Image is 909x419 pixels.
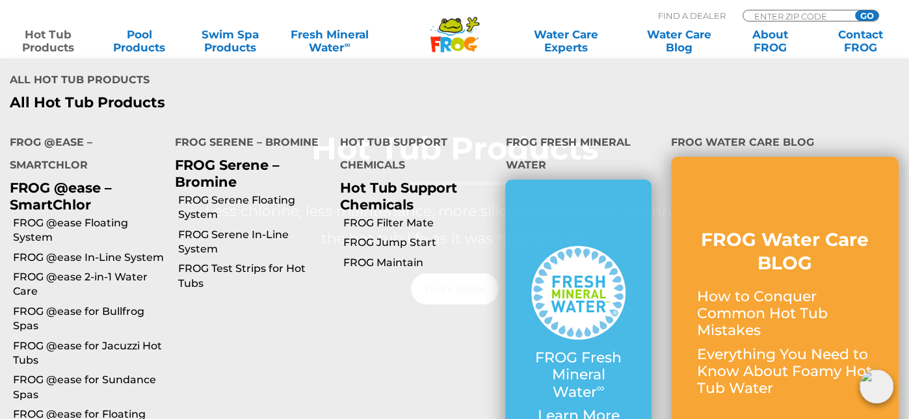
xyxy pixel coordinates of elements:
p: FROG @ease – SmartChlor [10,180,155,212]
p: Everything You Need to Know About Foamy Hot Tub Water [697,346,873,398]
a: AboutFROG [735,28,806,54]
sup: ∞ [597,381,605,394]
a: Swim SpaProducts [194,28,265,54]
a: FROG Serene Floating System [178,193,330,223]
a: FROG @ease for Sundance Spas [13,373,165,402]
a: Fresh MineralWater∞ [285,28,374,54]
p: How to Conquer Common Hot Tub Mistakes [697,288,873,340]
h4: FROG Water Care Blog [671,131,899,157]
a: FROG Water Care BLOG How to Conquer Common Hot Tub Mistakes Everything You Need to Know About Foa... [697,228,873,404]
h3: FROG Water Care BLOG [697,228,873,275]
p: FROG Serene – Bromine [175,157,321,189]
a: Water CareBlog [644,28,715,54]
a: ContactFROG [825,28,896,54]
a: FROG Maintain [343,256,495,270]
input: Zip Code Form [753,10,841,21]
a: FROG Jump Start [343,236,495,250]
a: FROG @ease Floating System [13,216,165,245]
p: Hot Tub Support Chemicals [340,180,486,212]
a: Water CareExperts [508,28,624,54]
a: FROG @ease 2-in-1 Water Care [13,270,165,299]
img: openIcon [860,370,893,403]
a: Hot TubProducts [13,28,84,54]
h4: FROG @ease – SmartChlor [10,131,155,180]
a: FROG Filter Mate [343,216,495,230]
h4: FROG Fresh Mineral Water [505,131,651,180]
a: FROG @ease for Bullfrog Spas [13,304,165,334]
h4: All Hot Tub Products [10,68,445,94]
input: GO [855,10,878,21]
a: FROG @ease In-Line System [13,250,165,265]
a: FROG Test Strips for Hot Tubs [178,262,330,291]
a: PoolProducts [104,28,175,54]
a: All Hot Tub Products [10,94,445,111]
h4: Hot Tub Support Chemicals [340,131,486,180]
a: FROG Serene In-Line System [178,228,330,257]
p: Find A Dealer [658,10,726,21]
sup: ∞ [344,40,350,49]
a: FROG @ease for Jacuzzi Hot Tubs [13,339,165,368]
h4: FROG Serene – Bromine [175,131,321,157]
p: FROG Fresh Mineral Water [531,349,625,401]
